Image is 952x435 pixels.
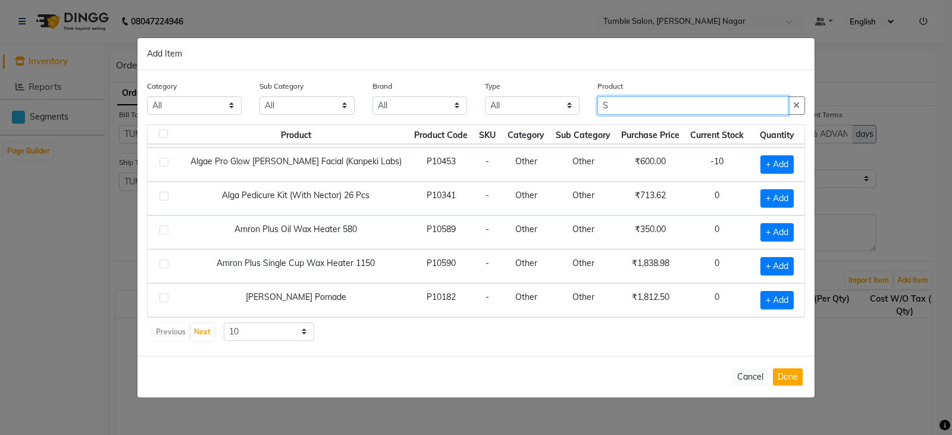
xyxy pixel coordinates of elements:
[760,291,794,309] span: + Add
[616,148,685,181] td: ₹600.00
[473,283,502,317] td: -
[409,215,473,249] td: P10589
[502,249,550,283] td: Other
[685,215,749,249] td: 0
[550,249,616,283] td: Other
[502,215,550,249] td: Other
[760,155,794,174] span: + Add
[732,368,768,386] button: Cancel
[760,257,794,276] span: + Add
[502,148,550,181] td: Other
[616,215,685,249] td: ₹350.00
[685,124,749,145] th: Current Stock
[485,81,500,92] label: Type
[773,368,803,386] button: Done
[502,181,550,215] td: Other
[183,283,409,317] td: [PERSON_NAME] Pomade
[183,148,409,181] td: Algae Pro Glow [PERSON_NAME] Facial (Kanpeki Labs)
[473,148,502,181] td: -
[183,215,409,249] td: Amron Plus Oil Wax Heater 580
[749,124,804,145] th: Quantity
[550,124,616,145] th: Sub Category
[502,124,550,145] th: Category
[621,130,679,140] span: Purchase Price
[616,283,685,317] td: ₹1,812.50
[685,249,749,283] td: 0
[183,181,409,215] td: Alga Pedicure Kit (With Nector) 26 Pcs
[409,124,473,145] th: Product Code
[616,249,685,283] td: ₹1,838.98
[473,215,502,249] td: -
[760,223,794,242] span: + Add
[473,124,502,145] th: SKU
[550,215,616,249] td: Other
[550,283,616,317] td: Other
[409,181,473,215] td: P10341
[191,324,214,340] button: Next
[137,38,815,70] div: Add Item
[409,283,473,317] td: P10182
[473,181,502,215] td: -
[147,81,177,92] label: Category
[183,249,409,283] td: Amron Plus Single Cup Wax Heater 1150
[372,81,392,92] label: Brand
[760,189,794,208] span: + Add
[183,124,409,145] th: Product
[550,148,616,181] td: Other
[685,148,749,181] td: -10
[409,148,473,181] td: P10453
[259,81,303,92] label: Sub Category
[473,249,502,283] td: -
[597,81,623,92] label: Product
[502,283,550,317] td: Other
[685,283,749,317] td: 0
[616,181,685,215] td: ₹713.62
[685,181,749,215] td: 0
[409,249,473,283] td: P10590
[597,96,788,115] input: Search or Scan Product
[550,181,616,215] td: Other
